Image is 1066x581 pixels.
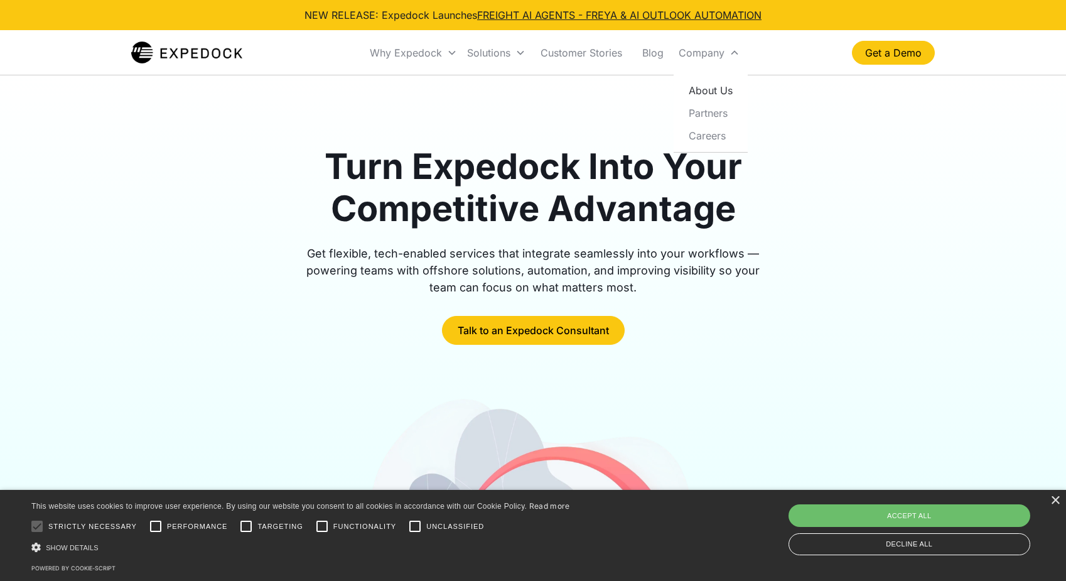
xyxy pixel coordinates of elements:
[257,521,303,532] span: Targeting
[462,31,530,74] div: Solutions
[333,521,396,532] span: Functionality
[292,245,774,296] div: Get flexible, tech-enabled services that integrate seamlessly into your workflows — powering team...
[1003,521,1066,581] iframe: Chat Widget
[852,41,935,65] a: Get a Demo
[674,31,745,74] div: Company
[679,46,724,59] div: Company
[442,316,625,345] a: Talk to an Expedock Consultant
[679,102,743,124] a: Partners
[674,74,748,153] nav: Company
[292,146,774,230] h1: Turn Expedock Into Your Competitive Advantage
[679,124,743,147] a: Careers
[304,8,762,23] div: NEW RELEASE: Expedock Launches
[789,533,1031,555] div: Decline all
[530,31,632,74] a: Customer Stories
[426,521,484,532] span: Unclassified
[789,504,1031,527] div: Accept all
[167,521,228,532] span: Performance
[365,31,462,74] div: Why Expedock
[131,40,242,65] a: home
[131,40,242,65] img: Expedock Logo
[529,501,570,511] a: Read more
[370,46,442,59] div: Why Expedock
[477,9,762,21] a: FREIGHT AI AGENTS - FREYA & AI OUTLOOK AUTOMATION
[679,79,743,102] a: About Us
[31,541,570,554] div: Show details
[467,46,510,59] div: Solutions
[31,502,527,511] span: This website uses cookies to improve user experience. By using our website you consent to all coo...
[1003,521,1066,581] div: Chat-Widget
[31,565,116,572] a: Powered by cookie-script
[48,521,137,532] span: Strictly necessary
[632,31,674,74] a: Blog
[46,544,99,551] span: Show details
[1050,496,1060,506] div: Close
